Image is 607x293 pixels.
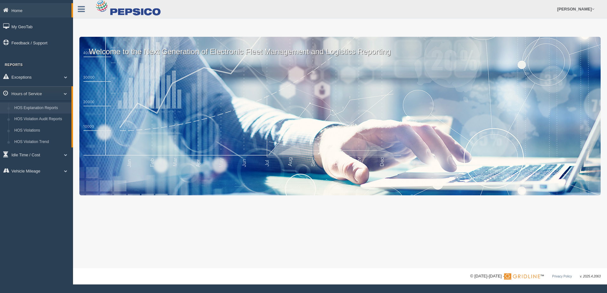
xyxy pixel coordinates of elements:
span: v. 2025.4.2063 [580,275,601,278]
p: Welcome to the Next Generation of Electronic Fleet Management and Logistics Reporting [79,37,601,57]
div: © [DATE]-[DATE] - ™ [470,273,601,280]
img: Gridline [504,273,540,280]
a: HOS Violations [11,125,71,136]
a: HOS Explanation Reports [11,102,71,114]
a: Privacy Policy [552,275,572,278]
a: HOS Violation Trend [11,136,71,148]
a: HOS Violation Audit Reports [11,114,71,125]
